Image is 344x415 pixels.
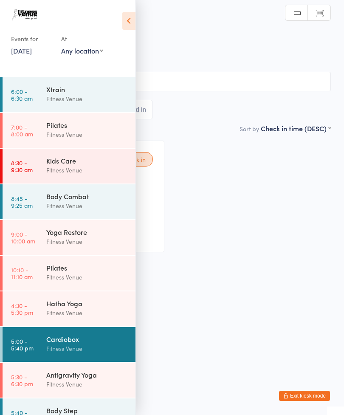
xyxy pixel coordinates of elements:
[13,40,318,48] span: [DATE] 5:00pm
[240,124,259,133] label: Sort by
[46,272,128,282] div: Fitness Venue
[46,94,128,104] div: Fitness Venue
[3,363,135,398] a: 5:30 -6:30 pmAntigravity YogaFitness Venue
[11,88,33,102] time: 6:00 - 6:30 am
[13,21,331,35] h2: Cardiobox Check-in
[13,56,331,65] span: Group Fitness
[3,113,135,148] a: 7:00 -8:00 amPilatesFitness Venue
[46,344,128,353] div: Fitness Venue
[3,184,135,219] a: 8:45 -9:25 amBody CombatFitness Venue
[46,156,128,165] div: Kids Care
[3,291,135,326] a: 4:30 -5:30 pmHatha YogaFitness Venue
[46,201,128,211] div: Fitness Venue
[261,124,331,133] div: Check in time (DESC)
[11,338,34,351] time: 5:00 - 5:40 pm
[46,299,128,308] div: Hatha Yoga
[13,72,331,91] input: Search
[46,334,128,344] div: Cardiobox
[11,266,33,280] time: 10:10 - 11:10 am
[3,256,135,291] a: 10:10 -11:10 amPilatesFitness Venue
[46,379,128,389] div: Fitness Venue
[46,237,128,246] div: Fitness Venue
[46,120,128,130] div: Pilates
[61,32,103,46] div: At
[46,130,128,139] div: Fitness Venue
[279,391,330,401] button: Exit kiosk mode
[11,302,33,316] time: 4:30 - 5:30 pm
[46,165,128,175] div: Fitness Venue
[3,327,135,362] a: 5:00 -5:40 pmCardioboxFitness Venue
[11,124,33,137] time: 7:00 - 8:00 am
[13,48,318,56] span: Fitness Venue
[46,85,128,94] div: Xtrain
[11,46,32,55] a: [DATE]
[11,373,33,387] time: 5:30 - 6:30 pm
[11,32,53,46] div: Events for
[46,308,128,318] div: Fitness Venue
[46,192,128,201] div: Body Combat
[46,227,128,237] div: Yoga Restore
[3,77,135,112] a: 6:00 -6:30 amXtrainFitness Venue
[11,195,33,209] time: 8:45 - 9:25 am
[46,263,128,272] div: Pilates
[61,46,103,55] div: Any location
[46,406,128,415] div: Body Step
[3,220,135,255] a: 9:00 -10:00 amYoga RestoreFitness Venue
[3,149,135,184] a: 8:30 -9:30 amKids CareFitness Venue
[46,370,128,379] div: Antigravity Yoga
[11,159,33,173] time: 8:30 - 9:30 am
[11,231,35,244] time: 9:00 - 10:00 am
[8,6,40,23] img: Fitness Venue Whitsunday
